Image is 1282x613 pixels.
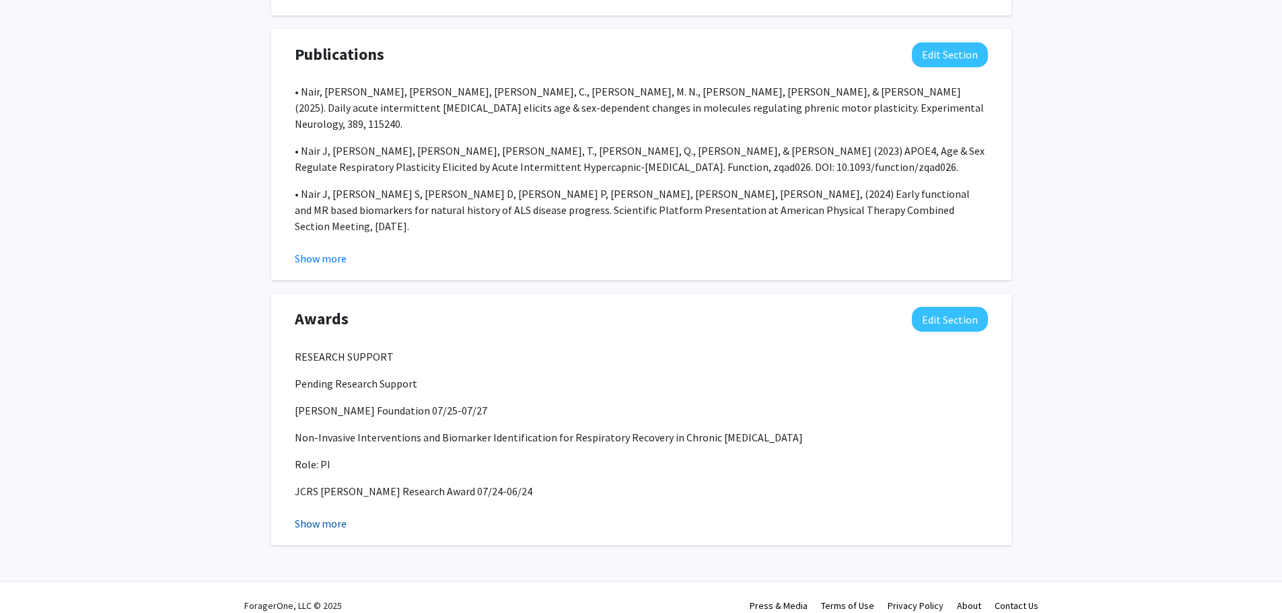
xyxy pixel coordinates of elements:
[295,515,347,532] button: Show more
[995,600,1038,612] a: Contact Us
[295,143,988,175] p: • Nair J, [PERSON_NAME], [PERSON_NAME], [PERSON_NAME], T., [PERSON_NAME], Q., [PERSON_NAME], & [P...
[750,600,808,612] a: Press & Media
[295,483,988,499] p: JCRS [PERSON_NAME] Research Award 07/24-06/24
[10,552,57,603] iframe: Chat
[957,600,981,612] a: About
[912,42,988,67] button: Edit Publications
[295,375,988,392] p: Pending Research Support
[295,456,988,472] p: Role: PI
[295,402,988,419] p: [PERSON_NAME] Foundation 07/25-07/27
[295,186,988,234] p: • Nair J, [PERSON_NAME] S, [PERSON_NAME] D, [PERSON_NAME] P, [PERSON_NAME], [PERSON_NAME], [PERSO...
[821,600,874,612] a: Terms of Use
[295,349,988,365] p: RESEARCH SUPPORT
[295,83,988,132] p: • Nair, [PERSON_NAME], [PERSON_NAME], [PERSON_NAME], C., [PERSON_NAME], M. N., [PERSON_NAME], [PE...
[295,429,988,445] p: Non-Invasive Interventions and Biomarker Identification for Respiratory Recovery in Chronic [MEDI...
[295,250,347,266] button: Show more
[295,307,349,331] span: Awards
[888,600,943,612] a: Privacy Policy
[295,42,384,67] span: Publications
[912,307,988,332] button: Edit Awards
